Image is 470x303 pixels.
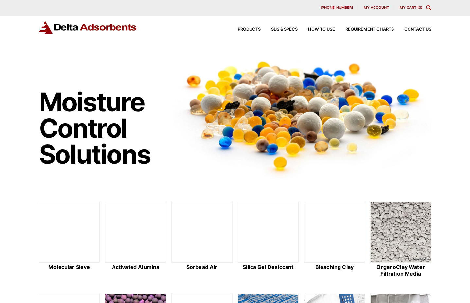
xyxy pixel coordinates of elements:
[315,5,358,10] a: [PHONE_NUMBER]
[364,6,389,9] span: My account
[308,27,335,32] span: How to Use
[335,27,394,32] a: Requirement Charts
[419,5,421,10] span: 0
[370,264,431,277] h2: OrganoClay Water Filtration Media
[171,264,233,270] h2: Sorbead Air
[39,202,100,278] a: Molecular Sieve
[304,202,365,278] a: Bleaching Clay
[370,202,431,278] a: OrganoClay Water Filtration Media
[261,27,298,32] a: SDS & SPECS
[404,27,431,32] span: Contact Us
[105,264,166,270] h2: Activated Alumina
[304,264,365,270] h2: Bleaching Clay
[39,21,137,34] img: Delta Adsorbents
[39,89,165,167] h1: Moisture Control Solutions
[394,27,431,32] a: Contact Us
[238,202,299,278] a: Silica Gel Desiccant
[426,5,431,10] div: Toggle Modal Content
[358,5,394,10] a: My account
[321,6,353,9] span: [PHONE_NUMBER]
[345,27,394,32] span: Requirement Charts
[105,202,166,278] a: Activated Alumina
[298,27,335,32] a: How to Use
[39,264,100,270] h2: Molecular Sieve
[400,5,422,10] a: My Cart (0)
[271,27,298,32] span: SDS & SPECS
[238,264,299,270] h2: Silica Gel Desiccant
[171,202,233,278] a: Sorbead Air
[227,27,261,32] a: Products
[171,49,431,181] img: Image
[238,27,261,32] span: Products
